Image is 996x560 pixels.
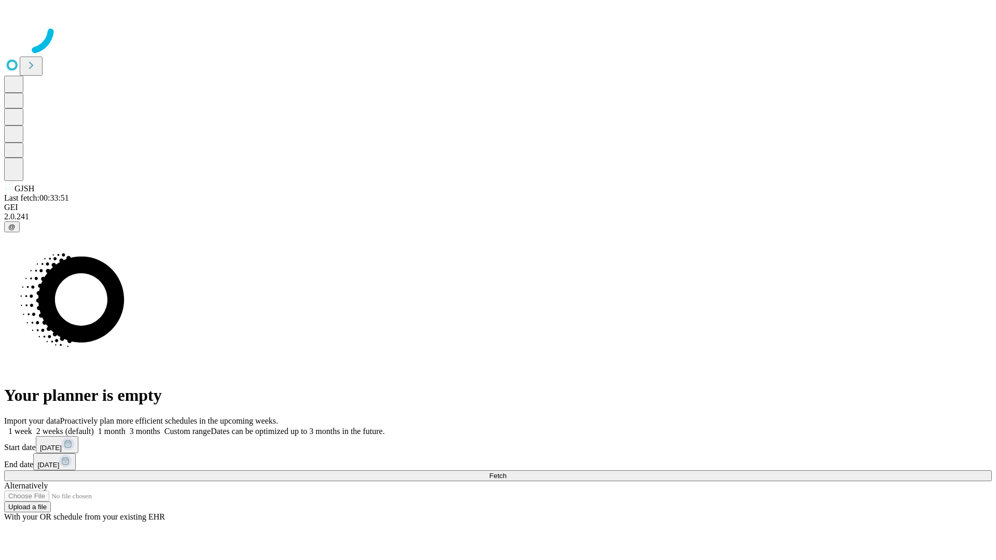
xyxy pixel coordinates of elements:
[15,184,34,193] span: GJSH
[60,416,278,425] span: Proactively plan more efficient schedules in the upcoming weeks.
[33,453,76,470] button: [DATE]
[98,427,126,436] span: 1 month
[36,436,78,453] button: [DATE]
[4,416,60,425] span: Import your data
[4,193,69,202] span: Last fetch: 00:33:51
[4,470,992,481] button: Fetch
[211,427,384,436] span: Dates can be optimized up to 3 months in the future.
[37,461,59,469] span: [DATE]
[36,427,94,436] span: 2 weeks (default)
[130,427,160,436] span: 3 months
[4,436,992,453] div: Start date
[4,512,165,521] span: With your OR schedule from your existing EHR
[4,221,20,232] button: @
[8,223,16,231] span: @
[4,386,992,405] h1: Your planner is empty
[40,444,62,452] span: [DATE]
[8,427,32,436] span: 1 week
[489,472,506,480] span: Fetch
[4,501,51,512] button: Upload a file
[4,203,992,212] div: GEI
[4,212,992,221] div: 2.0.241
[4,453,992,470] div: End date
[164,427,211,436] span: Custom range
[4,481,48,490] span: Alternatively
